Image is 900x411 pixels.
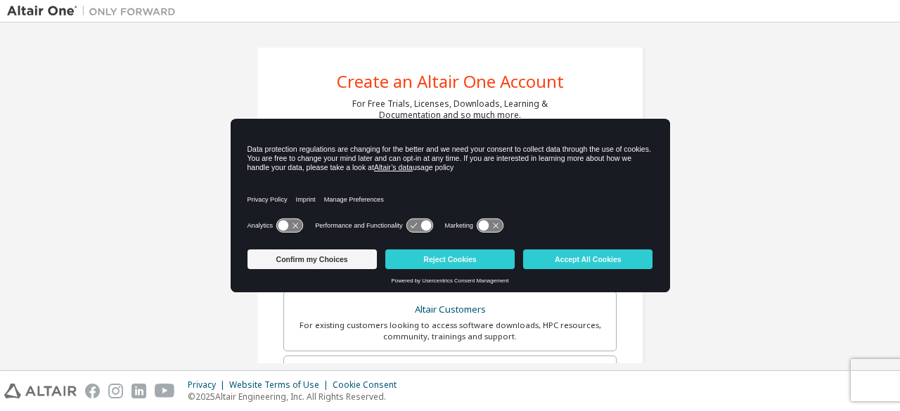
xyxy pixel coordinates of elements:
[352,98,548,121] div: For Free Trials, Licenses, Downloads, Learning & Documentation and so much more.
[292,300,607,320] div: Altair Customers
[85,384,100,398] img: facebook.svg
[188,379,229,391] div: Privacy
[131,384,146,398] img: linkedin.svg
[7,4,183,18] img: Altair One
[4,384,77,398] img: altair_logo.svg
[108,384,123,398] img: instagram.svg
[337,73,564,90] div: Create an Altair One Account
[229,379,333,391] div: Website Terms of Use
[292,320,607,342] div: For existing customers looking to access software downloads, HPC resources, community, trainings ...
[188,391,405,403] p: © 2025 Altair Engineering, Inc. All Rights Reserved.
[155,384,175,398] img: youtube.svg
[333,379,405,391] div: Cookie Consent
